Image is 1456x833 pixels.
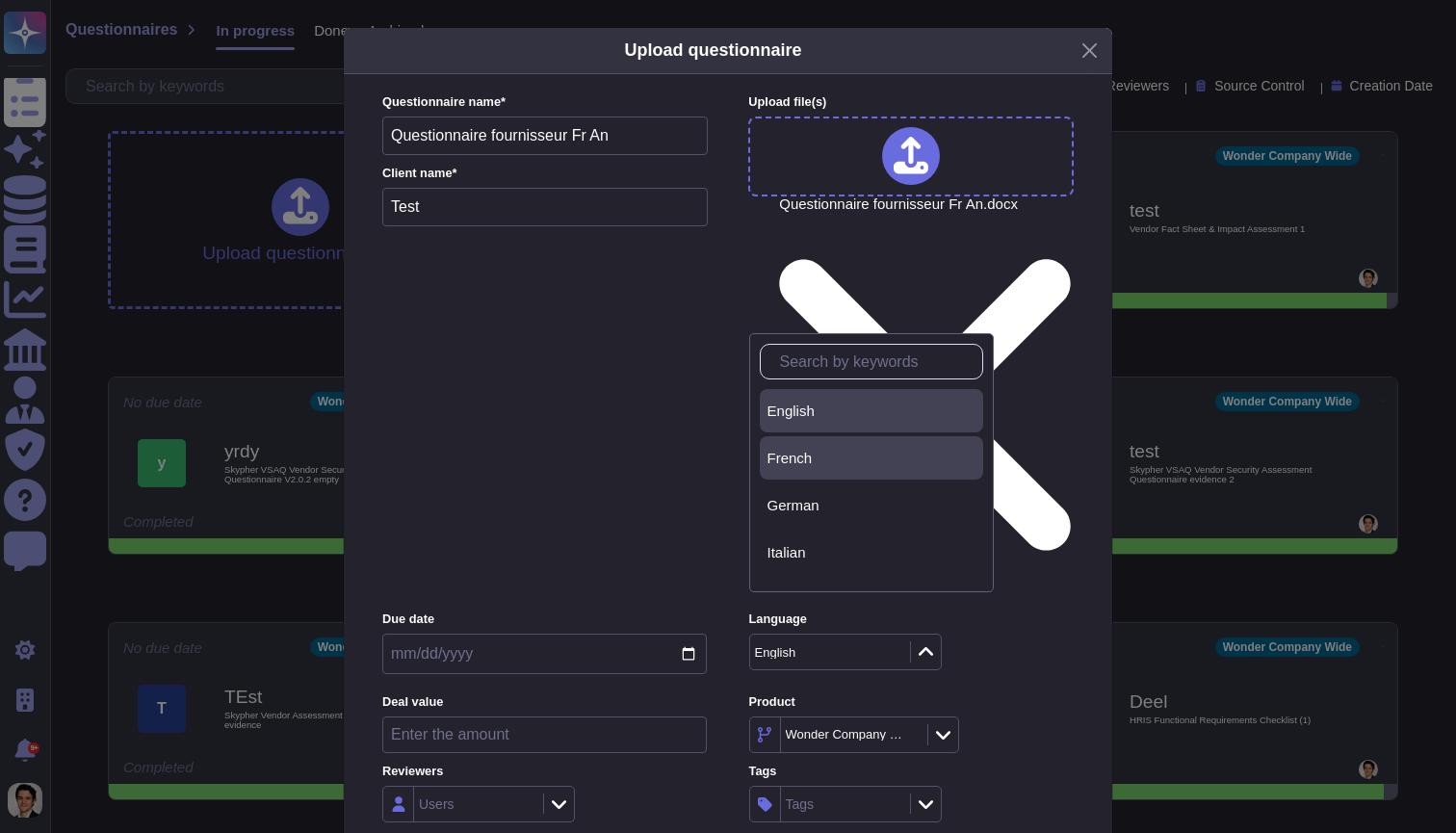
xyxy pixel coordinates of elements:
[767,544,806,561] span: Italian
[382,613,707,626] label: Due date
[382,766,707,778] label: Reviewers
[786,797,815,811] div: Tags
[760,483,983,527] div: German
[770,345,982,378] input: Search by keywords
[382,716,707,753] input: Enter the amount
[767,403,815,420] span: English
[624,38,801,64] h5: Upload questionnaire
[760,578,983,621] div: Portuguese
[382,168,708,180] label: Client name
[749,696,1074,709] label: Product
[382,634,707,674] input: Due date
[382,188,708,226] input: Enter company name of the client
[767,403,975,420] div: English
[1075,36,1105,65] button: Close
[760,436,983,480] div: French
[786,728,904,741] div: Wonder Company Wide
[382,696,707,709] label: Deal value
[755,646,796,659] div: English
[749,766,1074,778] label: Tags
[779,196,1071,599] span: Questionnaire fournisseur Fr An.docx
[767,450,813,467] span: French
[760,531,983,574] div: Italian
[767,497,975,514] div: German
[767,544,975,561] div: Italian
[382,117,708,155] input: Enter questionnaire name
[749,613,1074,626] label: Language
[748,94,826,109] span: Upload file (s)
[767,497,819,514] span: German
[382,96,708,109] label: Questionnaire name
[419,797,455,811] div: Users
[767,450,975,467] div: French
[760,389,983,432] div: English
